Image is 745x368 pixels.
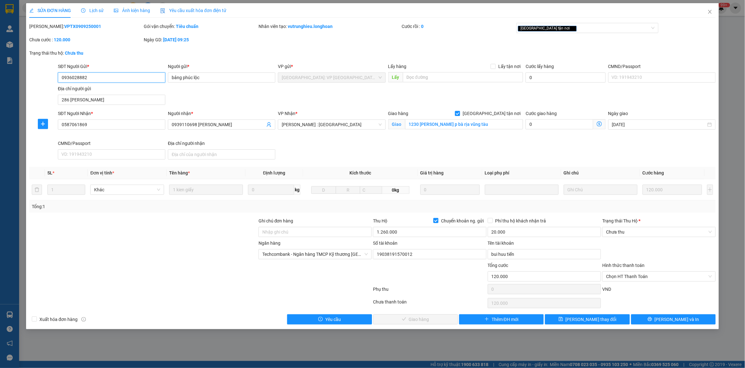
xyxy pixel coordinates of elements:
span: picture [114,8,118,13]
input: Địa chỉ của người gửi [58,95,165,105]
label: Ghi chú đơn hàng [259,218,293,223]
span: Lấy [388,72,403,82]
span: Chuyển khoản ng. gửi [438,217,486,224]
button: save[PERSON_NAME] thay đổi [545,314,630,324]
button: plus [38,119,48,129]
label: Hình thức thanh toán [602,263,645,268]
input: C [360,186,382,194]
span: SỬA ĐƠN HÀNG [29,8,71,13]
div: [PERSON_NAME]: [29,23,142,30]
span: Thêm ĐH mới [492,316,518,323]
span: close [571,27,574,30]
span: info-circle [81,317,86,322]
span: Cước hàng [643,170,664,175]
span: close [707,9,713,14]
span: Khác [94,185,160,194]
b: VPTX0909250001 [64,24,101,29]
span: 0kg [382,186,409,194]
th: Loại phụ phí [482,167,561,179]
div: Chưa thanh toán [372,298,487,310]
div: Phụ thu [372,286,487,297]
input: 0 [643,185,702,195]
b: vutrunghieu.longhoan [288,24,333,29]
span: Thu Hộ [373,218,387,223]
label: Tên tài khoản [488,241,514,246]
span: dollar-circle [597,121,602,126]
div: VP gửi [278,63,385,70]
img: icon [160,8,165,13]
span: Tổng cước [488,263,508,268]
span: [PERSON_NAME] thay đổi [566,316,617,323]
span: clock-circle [81,8,86,13]
label: Số tài khoản [373,241,397,246]
span: plus [38,121,48,126]
div: SĐT Người Nhận [58,110,165,117]
span: Kích thước [349,170,371,175]
span: user-add [266,122,272,127]
input: R [336,186,361,194]
input: Số tài khoản [373,249,486,259]
span: Xuất hóa đơn hàng [37,316,80,323]
span: Lấy tận nơi [496,63,523,70]
label: Cước lấy hàng [526,64,554,69]
div: Địa chỉ người gửi [58,85,165,92]
div: CMND/Passport [58,140,165,147]
span: Giá trị hàng [420,170,444,175]
th: Ghi chú [561,167,640,179]
span: Phí thu hộ khách nhận trả [493,217,549,224]
div: Chưa cước : [29,36,142,43]
input: VD: Bàn, Ghế [169,185,243,195]
span: Chưa thu [606,227,712,237]
b: 0 [421,24,424,29]
input: 0 [420,185,480,195]
div: SĐT Người Gửi [58,63,165,70]
button: exclamation-circleYêu cầu [287,314,372,324]
label: Cước giao hàng [526,111,557,116]
input: D [311,186,336,194]
span: [GEOGRAPHIC_DATA] tận nơi [460,110,523,117]
span: Định lượng [263,170,286,175]
input: Cước giao hàng [526,119,593,129]
input: Cước lấy hàng [526,72,606,83]
b: Chưa thu [65,51,83,56]
input: Ghi Chú [564,185,638,195]
span: edit [29,8,34,13]
span: [GEOGRAPHIC_DATA] tận nơi [518,26,577,31]
span: Đơn vị tính [90,170,114,175]
input: Địa chỉ của người nhận [168,149,275,160]
span: plus [485,317,489,322]
span: save [559,317,563,322]
span: Hồ Chí Minh : Kho Quận 12 [282,120,382,129]
label: Ngày giao [608,111,628,116]
label: Ngân hàng [259,241,280,246]
span: Hà Nội: VP Quận Thanh Xuân [282,73,382,82]
input: Ghi chú đơn hàng [259,227,372,237]
span: SL [47,170,52,175]
button: Close [701,3,719,21]
div: CMND/Passport [608,63,716,70]
button: delete [32,185,42,195]
input: Tên tài khoản [488,249,601,259]
span: Techcombank - Ngân hàng TMCP Kỹ thương Việt Nam [262,249,368,259]
div: Trạng thái Thu Hộ [602,217,715,224]
div: Gói vận chuyển: [144,23,257,30]
input: Giao tận nơi [405,119,523,129]
b: [DATE] 09:25 [163,37,189,42]
b: 120.000 [54,37,70,42]
span: Chọn HT Thanh Toán [606,272,712,281]
span: Lịch sử [81,8,104,13]
span: VND [602,287,611,292]
span: VP Nhận [278,111,295,116]
span: exclamation-circle [318,317,323,322]
button: printer[PERSON_NAME] và In [631,314,716,324]
div: Tổng: 1 [32,203,287,210]
div: Nhân viên tạo: [259,23,401,30]
span: Yêu cầu xuất hóa đơn điện tử [160,8,227,13]
button: plus [707,185,713,195]
div: Người gửi [168,63,275,70]
input: Ngày giao [612,121,706,128]
span: [PERSON_NAME] và In [655,316,699,323]
span: Lấy hàng [388,64,407,69]
span: Tên hàng [169,170,190,175]
span: Yêu cầu [325,316,341,323]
